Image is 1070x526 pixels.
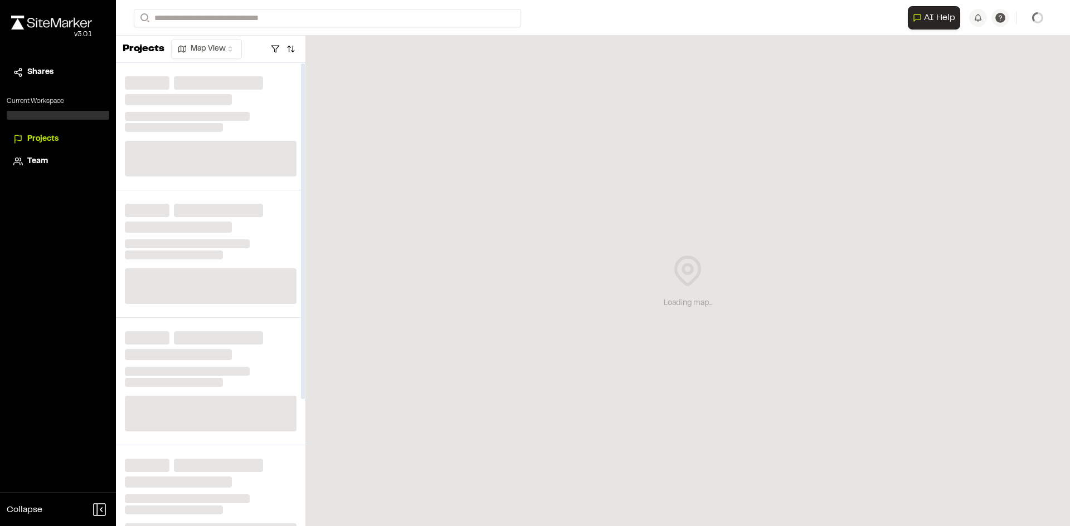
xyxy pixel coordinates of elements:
[134,9,154,27] button: Search
[27,66,53,78] span: Shares
[13,133,103,145] a: Projects
[7,96,109,106] p: Current Workspace
[7,503,42,517] span: Collapse
[908,6,960,30] button: Open AI Assistant
[924,11,955,24] span: AI Help
[27,133,59,145] span: Projects
[11,30,92,40] div: Oh geez...please don't...
[908,6,965,30] div: Open AI Assistant
[27,155,48,168] span: Team
[13,155,103,168] a: Team
[664,297,712,309] div: Loading map...
[13,66,103,78] a: Shares
[123,42,164,57] p: Projects
[11,16,92,30] img: rebrand.png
